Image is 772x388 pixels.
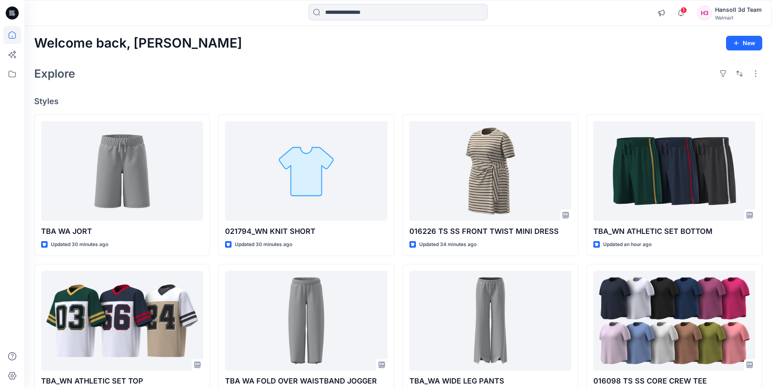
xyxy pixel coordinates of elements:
[409,271,571,371] a: TBA_WA WIDE LEG PANTS
[34,36,242,51] h2: Welcome back, [PERSON_NAME]
[697,6,712,20] div: H3
[34,96,762,106] h4: Styles
[41,121,203,221] a: TBA WA JORT
[593,121,755,221] a: TBA_WN ATHLETIC SET BOTTOM
[41,271,203,371] a: TBA_WN ATHLETIC SET TOP
[715,5,762,15] div: Hansoll 3d Team
[419,240,477,249] p: Updated 34 minutes ago
[409,121,571,221] a: 016226 TS SS FRONT TWIST MINI DRESS
[409,375,571,387] p: TBA_WA WIDE LEG PANTS
[409,226,571,237] p: 016226 TS SS FRONT TWIST MINI DRESS
[235,240,292,249] p: Updated 30 minutes ago
[225,375,387,387] p: TBA WA FOLD OVER WAISTBAND JOGGER
[593,226,755,237] p: TBA_WN ATHLETIC SET BOTTOM
[593,375,755,387] p: 016098 TS SS CORE CREW TEE
[51,240,108,249] p: Updated 30 minutes ago
[41,375,203,387] p: TBA_WN ATHLETIC SET TOP
[715,15,762,21] div: Walmart
[225,226,387,237] p: 021794_WN KNIT SHORT
[680,7,687,13] span: 1
[41,226,203,237] p: TBA WA JORT
[225,271,387,371] a: TBA WA FOLD OVER WAISTBAND JOGGER
[225,121,387,221] a: 021794_WN KNIT SHORT
[726,36,762,50] button: New
[34,67,75,80] h2: Explore
[593,271,755,371] a: 016098 TS SS CORE CREW TEE
[603,240,652,249] p: Updated an hour ago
